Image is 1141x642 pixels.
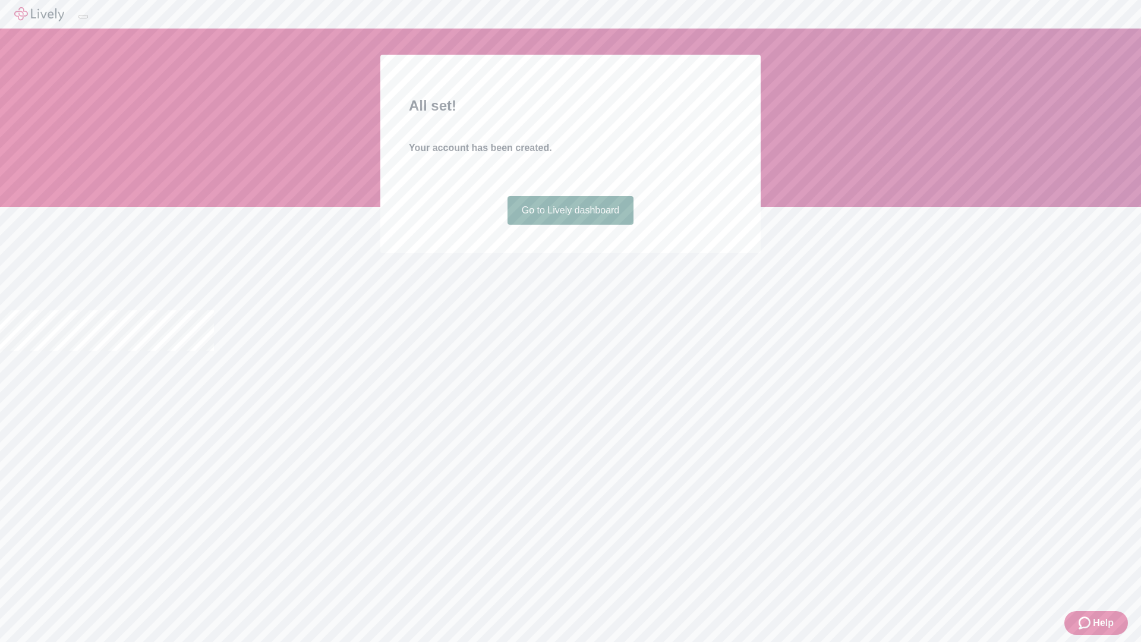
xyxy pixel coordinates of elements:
[508,196,634,225] a: Go to Lively dashboard
[14,7,64,21] img: Lively
[409,141,732,155] h4: Your account has been created.
[78,15,88,18] button: Log out
[409,95,732,117] h2: All set!
[1079,616,1093,630] svg: Zendesk support icon
[1093,616,1114,630] span: Help
[1064,611,1128,635] button: Zendesk support iconHelp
